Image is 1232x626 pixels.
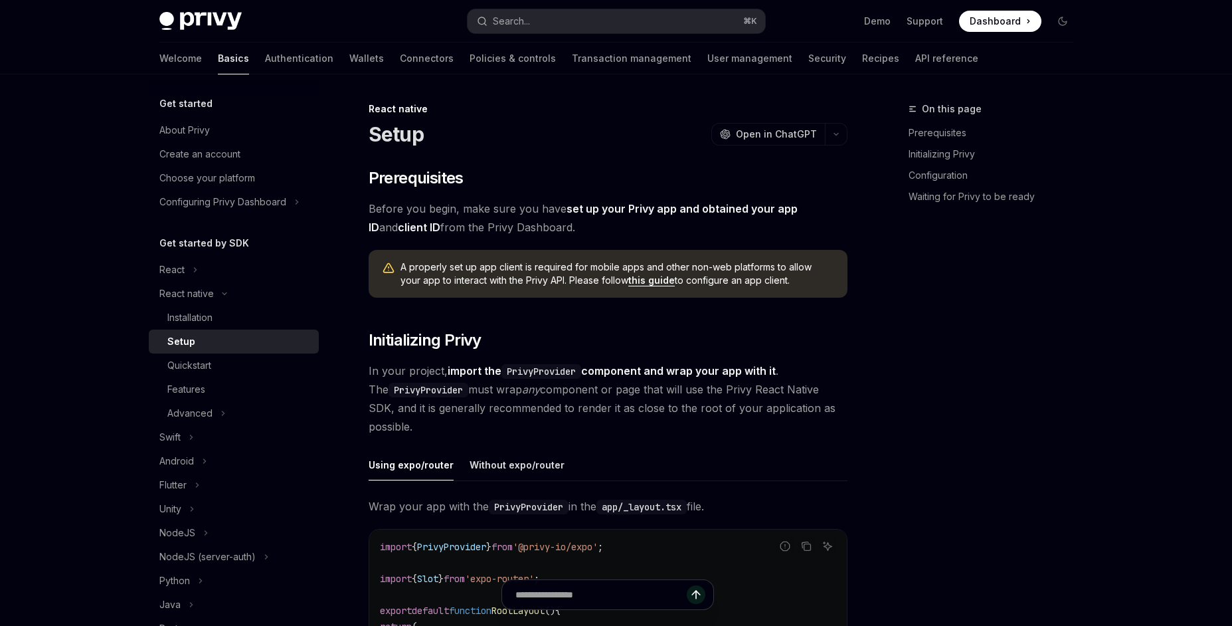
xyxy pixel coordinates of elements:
a: Choose your platform [149,166,319,190]
a: client ID [398,221,440,235]
span: Wrap your app with the in the file. [369,497,847,516]
button: Report incorrect code [776,538,794,555]
span: Prerequisites [369,167,464,189]
button: Open in ChatGPT [711,123,825,146]
a: Quickstart [149,354,319,377]
span: 'expo-router' [465,573,534,585]
button: Toggle React native section [149,282,319,306]
span: ; [534,573,539,585]
span: A properly set up app client is required for mobile apps and other non-web platforms to allow you... [400,261,834,287]
span: ⌘ K [743,16,757,27]
a: Configuration [909,165,1084,186]
em: any [522,383,540,396]
h5: Get started by SDK [159,235,249,251]
span: Open in ChatGPT [736,128,817,141]
a: Dashboard [959,11,1041,32]
span: On this page [922,101,982,117]
a: set up your Privy app and obtained your app ID [369,202,798,235]
button: Open search [468,9,765,33]
div: NodeJS [159,525,195,541]
span: } [486,541,491,553]
a: Welcome [159,43,202,74]
span: '@privy-io/expo' [513,541,598,553]
a: Transaction management [572,43,691,74]
input: Ask a question... [515,580,687,609]
div: Java [159,597,181,613]
button: Send message [687,585,705,604]
button: Toggle NodeJS section [149,521,319,545]
a: Wallets [349,43,384,74]
div: Features [167,381,205,397]
span: In your project, . The must wrap component or page that will use the Privy React Native SDK, and ... [369,362,847,436]
span: PrivyProvider [417,541,486,553]
span: Dashboard [970,15,1021,28]
button: Copy the contents from the code block [798,538,815,555]
span: from [491,541,513,553]
button: Toggle dark mode [1052,11,1073,32]
div: Create an account [159,146,240,162]
a: Installation [149,306,319,330]
div: Android [159,453,194,469]
span: Before you begin, make sure you have and from the Privy Dashboard. [369,199,847,237]
div: Without expo/router [470,449,565,480]
a: Security [808,43,846,74]
button: Toggle Java section [149,593,319,617]
button: Toggle Configuring Privy Dashboard section [149,190,319,214]
span: { [412,541,417,553]
code: app/_layout.tsx [596,500,687,514]
span: ; [598,541,603,553]
div: React native [159,286,214,302]
a: Authentication [265,43,333,74]
div: Installation [167,310,213,326]
h1: Setup [369,122,424,146]
a: Demo [864,15,891,28]
div: About Privy [159,122,210,138]
span: import [380,573,412,585]
a: this guide [628,274,675,286]
span: Slot [417,573,438,585]
button: Toggle Flutter section [149,473,319,497]
span: from [444,573,465,585]
a: Setup [149,330,319,354]
code: PrivyProvider [501,364,581,379]
div: Choose your platform [159,170,255,186]
a: Create an account [149,142,319,166]
div: React [159,262,185,278]
a: Waiting for Privy to be ready [909,186,1084,207]
code: PrivyProvider [489,500,569,514]
a: Recipes [862,43,899,74]
div: Quickstart [167,358,211,373]
strong: import the component and wrap your app with it [448,364,776,377]
div: Configuring Privy Dashboard [159,194,286,210]
div: NodeJS (server-auth) [159,549,256,565]
code: PrivyProvider [389,383,468,397]
div: Search... [493,13,530,29]
svg: Warning [382,262,395,275]
button: Toggle Unity section [149,497,319,521]
div: Flutter [159,477,187,493]
a: About Privy [149,118,319,142]
div: Python [159,573,190,589]
button: Toggle Advanced section [149,401,319,425]
a: Prerequisites [909,122,1084,144]
span: Initializing Privy [369,330,482,351]
a: Policies & controls [470,43,556,74]
a: Features [149,377,319,401]
div: Advanced [167,405,213,421]
h5: Get started [159,96,213,112]
button: Ask AI [819,538,836,555]
span: } [438,573,444,585]
div: Unity [159,501,181,517]
button: Toggle Swift section [149,425,319,449]
a: Initializing Privy [909,144,1084,165]
button: Toggle NodeJS (server-auth) section [149,545,319,569]
div: Setup [167,334,195,350]
img: dark logo [159,12,242,31]
div: React native [369,102,847,116]
button: Toggle React section [149,258,319,282]
span: { [412,573,417,585]
div: Using expo/router [369,449,454,480]
a: Basics [218,43,249,74]
a: API reference [915,43,978,74]
span: import [380,541,412,553]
